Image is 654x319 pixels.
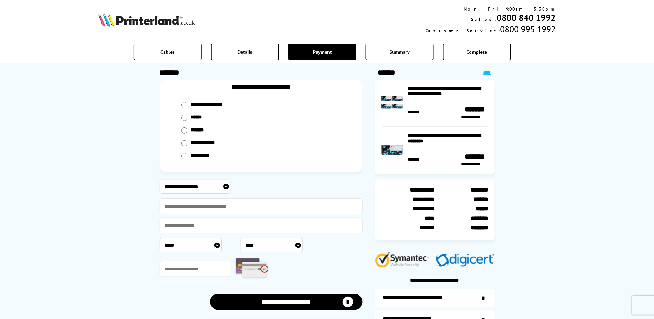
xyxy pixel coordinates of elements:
span: 0800 995 1992 [500,23,556,35]
span: Complete [467,49,487,55]
span: Details [237,49,252,55]
span: Cables [160,49,175,55]
a: 0800 840 1992 [497,12,556,23]
span: Payment [313,49,332,55]
div: Mon - Fri 9:00am - 5:30pm [426,6,556,12]
span: Sales: [471,16,497,22]
span: Customer Service: [426,28,500,34]
span: Summary [390,49,410,55]
img: Printerland Logo [98,13,195,27]
a: additional-ink [375,289,495,307]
